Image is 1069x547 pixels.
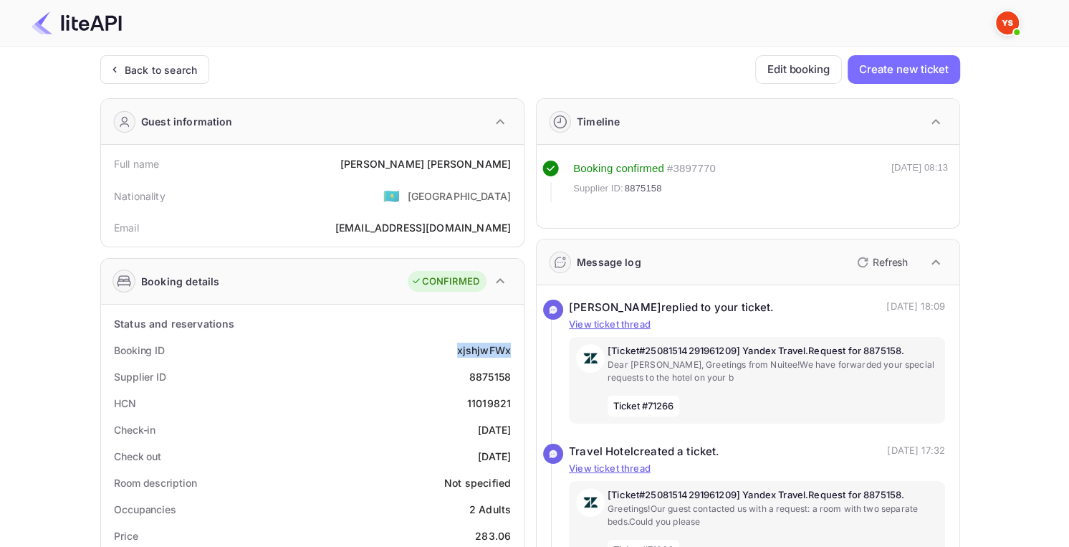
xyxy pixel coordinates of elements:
ya-tr-span: [DATE] 08:13 [891,162,948,173]
ya-tr-span: created a ticket. [633,444,720,460]
ya-tr-span: Dear [PERSON_NAME], Greetings from Nuitee! [608,359,800,370]
ya-tr-span: Our guest contacted us with a request: a room with two separate beds. [608,503,918,527]
ya-tr-span: Booking ID [114,344,165,356]
ya-tr-span: [PERSON_NAME] [569,300,661,316]
ya-tr-span: [DATE] 17:32 [887,444,945,456]
ya-tr-span: Request for 8875158. [808,345,904,356]
ya-tr-span: Request for 8875158. [808,489,904,500]
ya-tr-span: Email [114,222,139,234]
ya-tr-span: Guest information [141,114,233,129]
ya-tr-span: Check out [114,450,161,462]
ya-tr-span: 2 [469,503,476,515]
ya-tr-span: View ticket thread [569,462,651,474]
ya-tr-span: HCN [114,397,136,409]
ya-tr-span: Could you please [629,516,700,527]
ya-tr-span: Message log [577,256,641,268]
ya-tr-span: View ticket thread [569,318,651,330]
ya-tr-span: Greetings! [608,503,651,514]
ya-tr-span: xjshjwFWx [457,344,511,356]
ya-tr-span: Booking [573,162,613,174]
ya-tr-span: Travel Hotel [569,444,633,460]
ya-tr-span: [Ticket#25081514291961209] Yandex Travel. [608,489,808,500]
div: # 3897770 [667,161,716,177]
button: Refresh [848,251,914,274]
ya-tr-span: Edit booking [767,60,830,79]
ya-tr-span: Booking details [141,274,219,289]
div: 8875158 [469,369,511,384]
ya-tr-span: Status and reservations [114,318,234,330]
ya-tr-span: Room description [114,477,196,489]
ya-tr-span: Create new ticket [859,60,949,79]
div: 11019821 [467,396,511,411]
ya-tr-span: Price [114,530,138,542]
ya-tr-span: 8875158 [625,183,662,194]
button: Edit booking [755,55,842,84]
ya-tr-span: 🇰🇿 [383,188,400,204]
ya-tr-span: Supplier ID [114,371,166,383]
ya-tr-span: [PERSON_NAME] [340,158,424,170]
ya-tr-span: [DATE] 18:09 [886,300,945,312]
ya-tr-span: We have forwarded your special requests to the hotel on your b [608,359,934,383]
ya-tr-span: [GEOGRAPHIC_DATA] [407,190,511,202]
span: United States [383,183,400,209]
ya-tr-span: confirmed [616,162,664,174]
ya-tr-span: Ticket #71266 [613,400,673,412]
div: [DATE] [478,422,511,437]
img: Yandex Support [996,11,1019,34]
ya-tr-span: Full name [114,158,159,170]
ya-tr-span: Timeline [577,115,620,128]
ya-tr-span: [EMAIL_ADDRESS][DOMAIN_NAME] [335,222,511,234]
ya-tr-span: Back to search [125,64,197,76]
ya-tr-span: [Ticket#25081514291961209] Yandex Travel. [608,345,808,356]
img: AwvSTEc2VUhQAAAAAElFTkSuQmCC [576,488,605,517]
img: AwvSTEc2VUhQAAAAAElFTkSuQmCC [576,344,605,373]
ya-tr-span: Occupancies [114,503,176,515]
ya-tr-span: Supplier ID: [573,183,623,194]
ya-tr-span: replied to your ticket. [661,300,774,316]
img: LiteAPI Logo [32,11,122,34]
ya-tr-span: Check-in [114,424,155,436]
ya-tr-span: Not specified [444,477,511,489]
ya-tr-span: CONFIRMED [422,275,479,289]
div: 283.06 [475,528,511,543]
button: Create new ticket [848,55,960,84]
ya-tr-span: [PERSON_NAME] [427,158,511,170]
ya-tr-span: Refresh [873,256,908,268]
ya-tr-span: Adults [479,503,511,515]
ya-tr-span: Nationality [114,190,166,202]
div: [DATE] [478,449,511,464]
